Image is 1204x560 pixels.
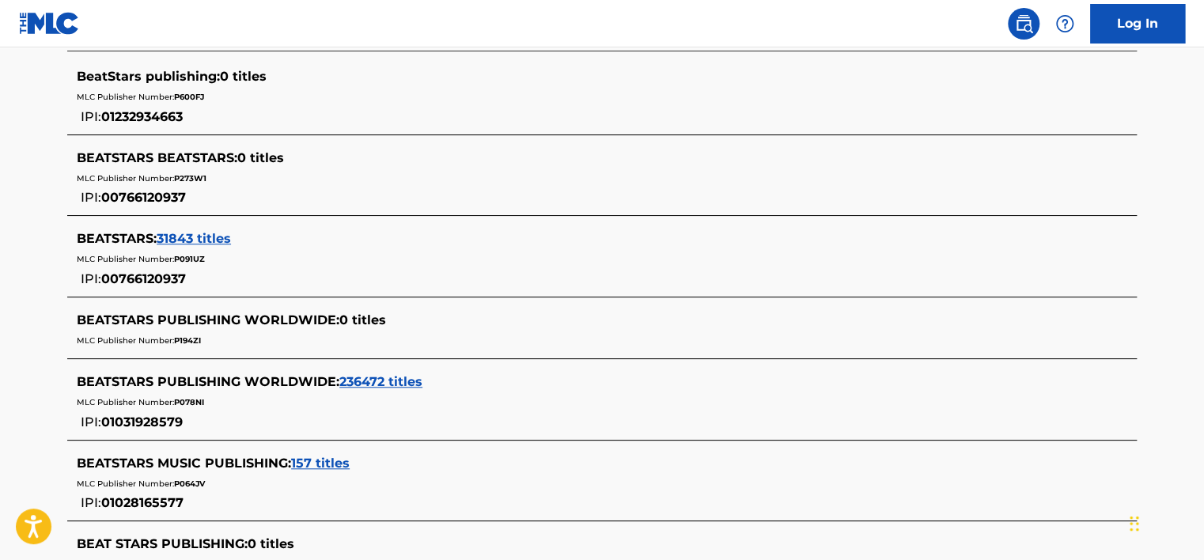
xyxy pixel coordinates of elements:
span: P194ZI [174,335,201,346]
span: MLC Publisher Number: [77,92,174,102]
span: BEATSTARS BEATSTARS : [77,150,237,165]
div: Help [1049,8,1081,40]
a: Public Search [1008,8,1039,40]
span: P078NI [174,397,204,407]
span: BEAT STARS PUBLISHING : [77,536,248,551]
span: P091UZ [174,254,205,264]
span: BEATSTARS PUBLISHING WORLDWIDE : [77,312,339,327]
span: BEATSTARS : [77,231,157,246]
span: 31843 titles [157,231,231,246]
span: MLC Publisher Number: [77,254,174,264]
img: help [1055,14,1074,33]
span: 0 titles [220,69,267,84]
span: P064JV [174,479,205,489]
img: search [1014,14,1033,33]
iframe: Chat Widget [1125,484,1204,560]
span: IPI: [81,271,101,286]
span: 236472 titles [339,374,422,389]
span: MLC Publisher Number: [77,479,174,489]
span: 0 titles [237,150,284,165]
span: 01028165577 [101,495,184,510]
span: 0 titles [339,312,386,327]
span: MLC Publisher Number: [77,173,174,184]
span: P273W1 [174,173,206,184]
span: IPI: [81,495,101,510]
span: 01031928579 [101,414,183,429]
img: MLC Logo [19,12,80,35]
span: MLC Publisher Number: [77,335,174,346]
a: Log In [1090,4,1185,44]
span: MLC Publisher Number: [77,397,174,407]
span: BEATSTARS MUSIC PUBLISHING : [77,456,291,471]
div: Drag [1130,500,1139,547]
span: BEATSTARS PUBLISHING WORLDWIDE : [77,374,339,389]
span: IPI: [81,414,101,429]
span: 157 titles [291,456,350,471]
span: P600FJ [174,92,204,102]
span: IPI: [81,190,101,205]
span: 00766120937 [101,190,186,205]
span: 01232934663 [101,109,183,124]
span: IPI: [81,109,101,124]
span: BeatStars publishing : [77,69,220,84]
span: 0 titles [248,536,294,551]
span: 00766120937 [101,271,186,286]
